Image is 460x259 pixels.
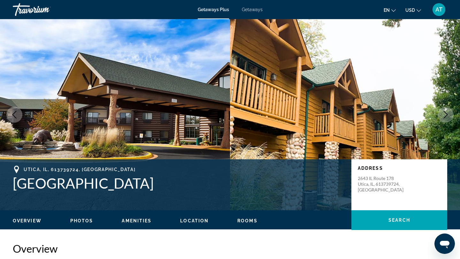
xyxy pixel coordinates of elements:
button: Change currency [405,5,421,15]
span: Search [388,218,410,223]
button: Overview [13,218,42,224]
button: Next image [438,107,454,123]
button: Previous image [6,107,22,123]
span: Overview [13,218,42,223]
button: Search [351,210,447,230]
span: Utica, IL, 613739724, [GEOGRAPHIC_DATA] [24,167,136,172]
span: Amenities [122,218,151,223]
button: Change language [384,5,396,15]
h2: Overview [13,242,447,255]
span: USD [405,8,415,13]
button: Rooms [237,218,257,224]
a: Getaways Plus [198,7,229,12]
span: Location [180,218,209,223]
span: Photos [70,218,93,223]
button: Location [180,218,209,224]
button: User Menu [431,3,447,16]
h1: [GEOGRAPHIC_DATA] [13,175,345,191]
span: AT [435,6,442,13]
span: en [384,8,390,13]
a: Getaways [242,7,263,12]
a: Travorium [13,1,77,18]
button: Photos [70,218,93,224]
button: Amenities [122,218,151,224]
p: 2643 IL Route 178 Utica, IL, 613739724, [GEOGRAPHIC_DATA] [358,176,409,193]
span: Rooms [237,218,257,223]
iframe: Button to launch messaging window [434,234,455,254]
p: Address [358,166,441,171]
